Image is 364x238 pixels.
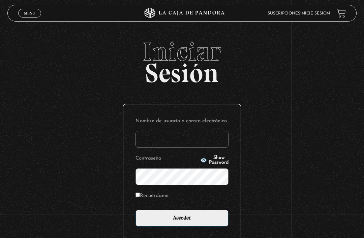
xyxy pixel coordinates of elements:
span: Show Password [209,156,229,165]
span: Cerrar [22,17,38,22]
label: Nombre de usuario o correo electrónico [135,116,229,126]
input: Recuérdame [135,193,140,197]
a: Inicie sesión [300,11,330,15]
span: Iniciar [7,38,357,65]
button: Show Password [200,156,229,165]
span: Menu [24,11,35,15]
label: Contraseña [135,154,198,163]
a: View your shopping cart [337,9,346,18]
h2: Sesión [7,38,357,81]
a: Suscripciones [268,11,300,15]
label: Recuérdame [135,191,169,200]
input: Acceder [135,210,229,227]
